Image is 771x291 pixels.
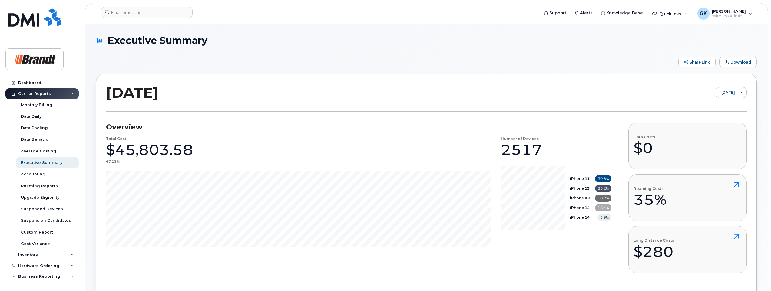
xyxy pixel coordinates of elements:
span: 5.9% [597,214,611,221]
h2: [DATE] [106,83,158,102]
h4: Number of Devices [501,137,539,141]
div: 35% [634,191,667,209]
b: iPhone 11 [570,176,590,181]
b: iPhone XR [570,196,590,200]
h4: Data Costs [634,135,655,139]
b: iPhone 14 [570,215,590,220]
span: Executive Summary [108,35,207,46]
button: Download [719,57,757,67]
h4: Long Distance Costs [634,238,674,242]
div: $0 [634,139,655,157]
div: 67.13% [106,159,120,164]
button: Roaming Costs35% [628,174,747,221]
h4: Total Cost [106,137,126,141]
span: 30.8% [595,175,611,182]
span: 26.2% [595,185,611,192]
div: 2517 [501,141,542,159]
span: 18.7% [595,195,611,202]
h4: Roaming Costs [634,187,667,191]
h3: Overview [106,123,611,132]
button: Long Distance Costs$280 [628,226,747,273]
b: iPhone 12 [570,205,590,210]
span: 18.4% [595,204,611,211]
button: Share Link [678,57,716,67]
div: $45,803.58 [106,141,193,159]
span: Share Link [690,60,710,64]
b: iPhone 13 [570,186,590,191]
span: August 2025 [716,87,735,98]
span: Download [730,60,751,64]
div: $280 [634,243,674,261]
